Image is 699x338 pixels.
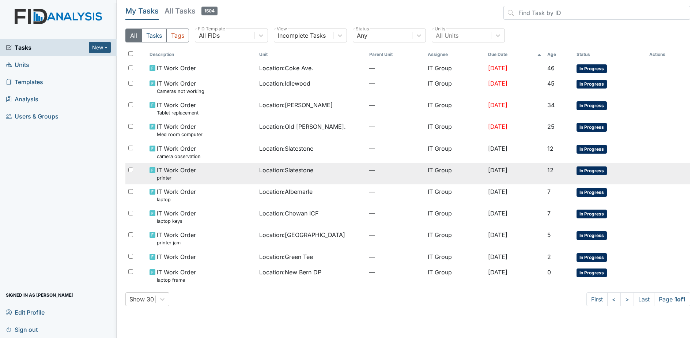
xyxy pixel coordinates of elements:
[157,174,196,181] small: printer
[369,144,422,153] span: —
[544,48,574,61] th: Toggle SortBy
[488,166,507,174] span: [DATE]
[157,187,196,203] span: IT Work Order laptop
[488,210,507,217] span: [DATE]
[425,48,485,61] th: Assignee
[166,29,189,42] button: Tags
[157,153,201,160] small: camera observation
[165,6,218,16] h5: All Tasks
[488,253,507,260] span: [DATE]
[89,42,111,53] button: New
[577,268,607,277] span: In Progress
[547,123,555,130] span: 25
[6,307,45,318] span: Edit Profile
[577,188,607,197] span: In Progress
[141,29,167,42] button: Tasks
[369,79,422,88] span: —
[6,289,73,301] span: Signed in as [PERSON_NAME]
[157,122,203,138] span: IT Work Order Med room computer
[125,6,159,16] h5: My Tasks
[577,80,607,89] span: In Progress
[425,163,485,184] td: IT Group
[547,80,555,87] span: 45
[157,218,196,225] small: laptop keys
[369,209,422,218] span: —
[425,265,485,286] td: IT Group
[577,64,607,73] span: In Progress
[259,187,313,196] span: Location : Albemarle
[157,166,196,181] span: IT Work Order printer
[547,101,555,109] span: 34
[488,80,507,87] span: [DATE]
[369,101,422,109] span: —
[256,48,366,61] th: Toggle SortBy
[6,324,38,335] span: Sign out
[6,59,29,70] span: Units
[547,268,551,276] span: 0
[157,277,196,283] small: laptop frame
[577,101,607,110] span: In Progress
[6,43,89,52] a: Tasks
[157,64,196,72] span: IT Work Order
[425,249,485,265] td: IT Group
[157,144,201,160] span: IT Work Order camera observation
[425,228,485,249] td: IT Group
[425,141,485,163] td: IT Group
[6,76,43,87] span: Templates
[488,101,507,109] span: [DATE]
[157,209,196,225] span: IT Work Order laptop keys
[425,61,485,76] td: IT Group
[369,64,422,72] span: —
[547,145,553,152] span: 12
[369,252,422,261] span: —
[547,210,551,217] span: 7
[259,144,313,153] span: Location : Slatestone
[488,188,507,195] span: [DATE]
[488,145,507,152] span: [DATE]
[577,166,607,175] span: In Progress
[369,187,422,196] span: —
[259,101,333,109] span: Location : [PERSON_NAME]
[157,268,196,283] span: IT Work Order laptop frame
[369,122,422,131] span: —
[586,292,690,306] nav: task-pagination
[125,29,189,42] div: Type filter
[425,184,485,206] td: IT Group
[488,268,507,276] span: [DATE]
[157,230,196,246] span: IT Work Order printer jam
[125,29,142,42] button: All
[157,79,204,95] span: IT Work Order Cameras not working
[488,231,507,239] span: [DATE]
[577,231,607,240] span: In Progress
[646,48,683,61] th: Actions
[634,292,654,306] a: Last
[157,101,199,116] span: IT Work Order Tablet replacement
[574,48,646,61] th: Toggle SortBy
[425,119,485,141] td: IT Group
[577,123,607,132] span: In Progress
[485,48,544,61] th: Toggle SortBy
[488,123,507,130] span: [DATE]
[488,64,507,72] span: [DATE]
[128,51,133,56] input: Toggle All Rows Selected
[157,252,196,261] span: IT Work Order
[157,239,196,246] small: printer jam
[201,7,218,15] span: 1504
[547,64,555,72] span: 46
[259,64,313,72] span: Location : Coke Ave.
[357,31,367,40] div: Any
[577,253,607,262] span: In Progress
[425,98,485,119] td: IT Group
[366,48,425,61] th: Toggle SortBy
[425,76,485,98] td: IT Group
[157,109,199,116] small: Tablet replacement
[547,231,551,239] span: 5
[503,6,690,20] input: Find Task by ID
[586,292,608,306] a: First
[157,196,196,203] small: laptop
[129,295,154,304] div: Show 30
[577,210,607,218] span: In Progress
[547,166,553,174] span: 12
[369,230,422,239] span: —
